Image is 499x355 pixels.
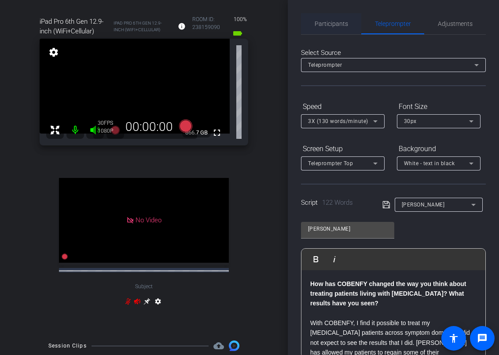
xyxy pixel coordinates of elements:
span: No Video [136,216,161,224]
mat-icon: fullscreen [212,127,222,138]
span: iPad Pro 6th Gen 12.9-inch (WiFi+Cellular) [40,17,111,36]
span: 122 Words [322,199,353,206]
mat-icon: settings [48,47,60,58]
div: 30 [98,120,120,127]
span: 100% [232,12,248,26]
mat-icon: cloud_upload [213,341,224,351]
span: Destinations for your clips [213,341,224,351]
span: [PERSON_NAME] [402,202,445,208]
span: Teleprompter [375,21,411,27]
span: iPad Pro 6th Gen 12.9-inch (WiFi+Cellular) [114,20,171,33]
div: Session Clips [48,341,87,350]
span: FPS [104,120,113,126]
span: White - text in black [404,160,455,167]
span: 30px [404,118,417,124]
div: 00:00:00 [120,120,179,134]
button: Bold (⌘B) [308,250,324,268]
div: Select Source [301,48,486,58]
mat-icon: accessibility [448,333,459,344]
strong: How has COBENFY changed the way you think about treating patients living with [MEDICAL_DATA]? Wha... [310,280,466,307]
div: ROOM ID: 238159090 [192,15,224,39]
input: Title [308,224,387,234]
mat-icon: message [477,333,488,344]
button: Italic (⌘I) [326,250,343,268]
div: Script [301,198,370,208]
span: Teleprompter Top [308,160,353,167]
div: Speed [301,99,385,114]
div: Font Size [397,99,481,114]
img: Session clips [229,341,239,351]
mat-icon: battery_std [232,28,243,39]
span: Teleprompter [308,62,342,68]
span: Adjustments [438,21,473,27]
div: 1080P [98,127,120,134]
mat-icon: info [178,22,186,30]
span: 3X (130 words/minute) [308,118,368,124]
span: Participants [315,21,348,27]
div: Background [397,141,481,156]
div: Screen Setup [301,141,385,156]
mat-icon: settings [153,298,163,308]
span: Subject [135,283,153,290]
